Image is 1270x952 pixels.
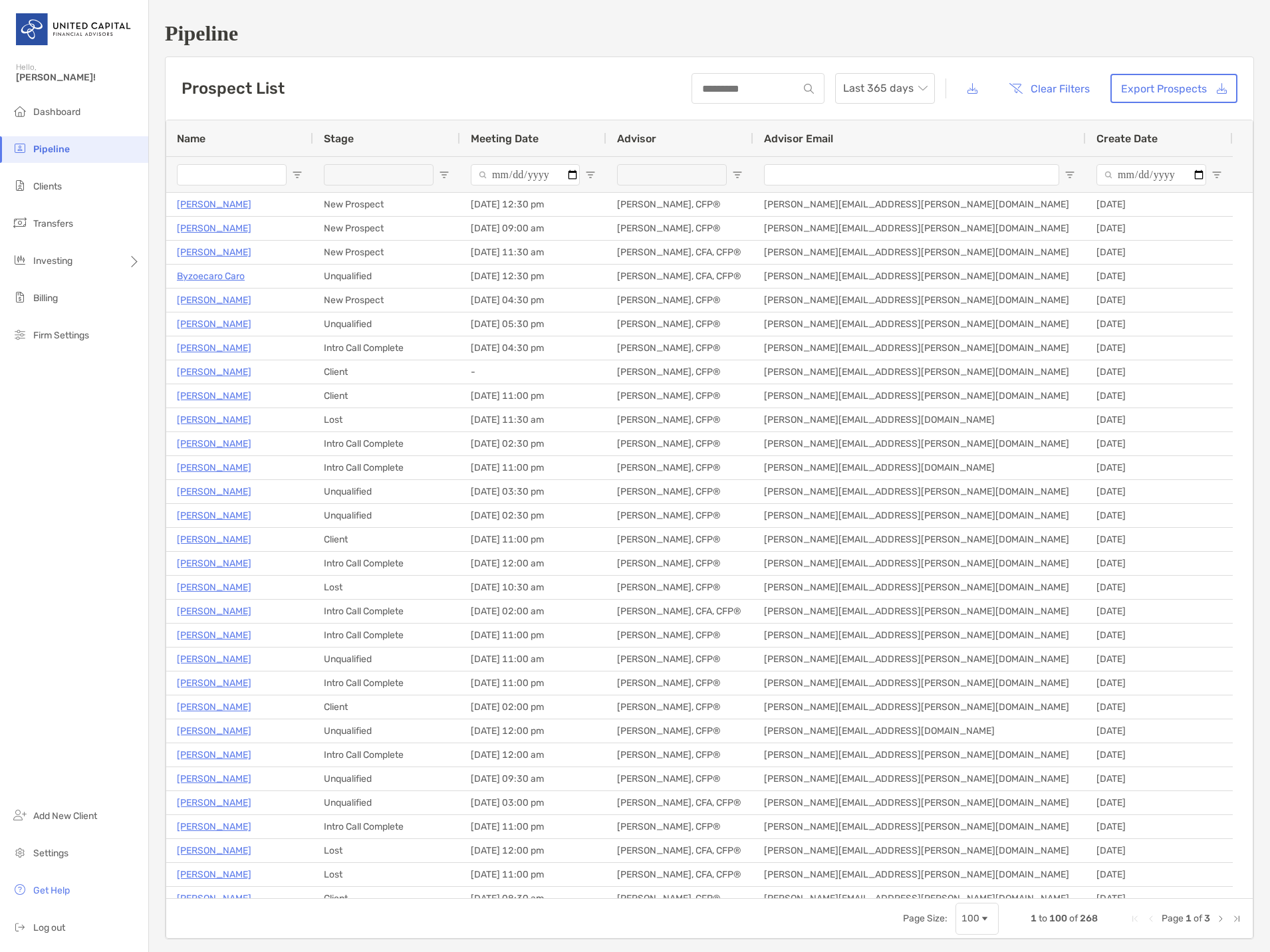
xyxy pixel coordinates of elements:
[606,480,753,503] div: [PERSON_NAME], CFP®
[177,244,251,261] a: [PERSON_NAME]
[460,695,606,719] div: [DATE] 02:00 pm
[177,723,251,739] a: [PERSON_NAME]
[313,624,460,647] div: Intro Call Complete
[606,265,753,288] div: [PERSON_NAME], CFA, CFP®
[177,340,251,356] a: [PERSON_NAME]
[177,412,251,428] p: [PERSON_NAME]
[313,576,460,599] div: Lost
[313,265,460,288] div: Unqualified
[460,193,606,216] div: [DATE] 12:30 pm
[606,384,753,408] div: [PERSON_NAME], CFP®
[1086,504,1233,527] div: [DATE]
[606,504,753,527] div: [PERSON_NAME], CFP®
[1130,913,1140,924] div: First Page
[33,293,58,304] span: Billing
[460,671,606,695] div: [DATE] 11:00 pm
[961,913,979,924] div: 100
[1086,719,1233,743] div: [DATE]
[1086,265,1233,288] div: [DATE]
[753,504,1086,527] div: [PERSON_NAME][EMAIL_ADDRESS][PERSON_NAME][DOMAIN_NAME]
[606,289,753,312] div: [PERSON_NAME], CFP®
[585,170,596,180] button: Open Filter Menu
[764,132,833,145] span: Advisor Email
[460,217,606,240] div: [DATE] 09:00 am
[313,193,460,216] div: New Prospect
[313,839,460,862] div: Lost
[33,885,70,896] span: Get Help
[753,408,1086,431] div: [PERSON_NAME][EMAIL_ADDRESS][DOMAIN_NAME]
[606,671,753,695] div: [PERSON_NAME], CFP®
[313,217,460,240] div: New Prospect
[313,600,460,623] div: Intro Call Complete
[753,600,1086,623] div: [PERSON_NAME][EMAIL_ADDRESS][PERSON_NAME][DOMAIN_NAME]
[804,84,814,94] img: input icon
[177,794,251,811] a: [PERSON_NAME]
[177,866,251,883] p: [PERSON_NAME]
[12,844,28,860] img: settings icon
[753,671,1086,695] div: [PERSON_NAME][EMAIL_ADDRESS][PERSON_NAME][DOMAIN_NAME]
[16,5,132,53] img: United Capital Logo
[313,528,460,551] div: Client
[177,364,251,380] a: [PERSON_NAME]
[460,719,606,743] div: [DATE] 12:00 pm
[177,603,251,620] a: [PERSON_NAME]
[177,699,251,715] p: [PERSON_NAME]
[313,360,460,384] div: Client
[460,456,606,479] div: [DATE] 11:00 pm
[753,552,1086,575] div: [PERSON_NAME][EMAIL_ADDRESS][PERSON_NAME][DOMAIN_NAME]
[177,818,251,835] p: [PERSON_NAME]
[177,747,251,763] a: [PERSON_NAME]
[753,432,1086,455] div: [PERSON_NAME][EMAIL_ADDRESS][PERSON_NAME][DOMAIN_NAME]
[1086,767,1233,790] div: [DATE]
[313,719,460,743] div: Unqualified
[1086,336,1233,360] div: [DATE]
[753,360,1086,384] div: [PERSON_NAME][EMAIL_ADDRESS][PERSON_NAME][DOMAIN_NAME]
[177,316,251,332] a: [PERSON_NAME]
[177,675,251,691] p: [PERSON_NAME]
[313,767,460,790] div: Unqualified
[606,863,753,886] div: [PERSON_NAME], CFA, CFP®
[1086,648,1233,671] div: [DATE]
[1049,913,1067,924] span: 100
[313,552,460,575] div: Intro Call Complete
[33,255,72,267] span: Investing
[177,132,205,145] span: Name
[753,648,1086,671] div: [PERSON_NAME][EMAIL_ADDRESS][PERSON_NAME][DOMAIN_NAME]
[460,863,606,886] div: [DATE] 11:00 pm
[12,178,28,193] img: clients icon
[1086,193,1233,216] div: [DATE]
[177,483,251,500] a: [PERSON_NAME]
[313,743,460,767] div: Intro Call Complete
[955,903,999,935] div: Page Size
[33,848,68,859] span: Settings
[1204,913,1210,924] span: 3
[606,552,753,575] div: [PERSON_NAME], CFP®
[460,648,606,671] div: [DATE] 11:00 am
[313,312,460,336] div: Unqualified
[12,103,28,119] img: dashboard icon
[753,528,1086,551] div: [PERSON_NAME][EMAIL_ADDRESS][PERSON_NAME][DOMAIN_NAME]
[1096,132,1158,145] span: Create Date
[177,555,251,572] a: [PERSON_NAME]
[313,384,460,408] div: Client
[177,771,251,787] p: [PERSON_NAME]
[177,507,251,524] p: [PERSON_NAME]
[12,289,28,305] img: billing icon
[1086,480,1233,503] div: [DATE]
[1110,74,1237,103] a: Export Prospects
[12,326,28,342] img: firm-settings icon
[1086,743,1233,767] div: [DATE]
[753,624,1086,647] div: [PERSON_NAME][EMAIL_ADDRESS][PERSON_NAME][DOMAIN_NAME]
[177,890,251,907] p: [PERSON_NAME]
[313,791,460,814] div: Unqualified
[1086,456,1233,479] div: [DATE]
[764,164,1059,185] input: Advisor Email Filter Input
[903,913,948,924] div: Page Size:
[460,504,606,527] div: [DATE] 02:30 pm
[753,839,1086,862] div: [PERSON_NAME][EMAIL_ADDRESS][PERSON_NAME][DOMAIN_NAME]
[460,839,606,862] div: [DATE] 12:00 pm
[606,695,753,719] div: [PERSON_NAME], CFP®
[460,767,606,790] div: [DATE] 09:30 am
